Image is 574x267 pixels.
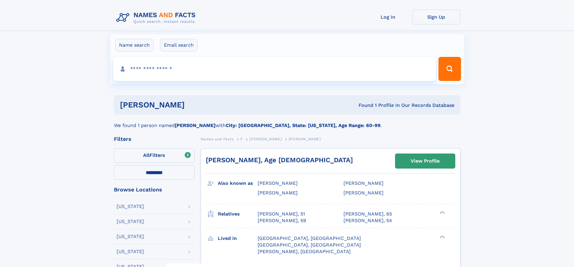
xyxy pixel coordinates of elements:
[258,235,361,241] span: [GEOGRAPHIC_DATA], [GEOGRAPHIC_DATA]
[240,137,243,141] span: F
[438,57,461,81] button: Search Button
[120,101,272,109] h1: [PERSON_NAME]
[114,136,195,142] div: Filters
[364,10,412,24] a: Log In
[240,135,243,143] a: F
[343,211,392,217] a: [PERSON_NAME], 65
[117,234,144,239] div: [US_STATE]
[343,190,384,196] span: [PERSON_NAME]
[206,156,353,164] a: [PERSON_NAME], Age [DEMOGRAPHIC_DATA]
[438,235,445,239] div: ❯
[226,123,381,128] b: City: [GEOGRAPHIC_DATA], State: [US_STATE], Age Range: 60-99
[218,233,258,244] h3: Lived in
[289,137,321,141] span: [PERSON_NAME]
[175,123,215,128] b: [PERSON_NAME]
[218,178,258,188] h3: Also known as
[343,180,384,186] span: [PERSON_NAME]
[249,137,282,141] span: [PERSON_NAME]
[438,210,445,214] div: ❯
[218,209,258,219] h3: Relatives
[258,249,351,254] span: [PERSON_NAME], [GEOGRAPHIC_DATA]
[117,249,144,254] div: [US_STATE]
[395,154,455,168] a: View Profile
[258,242,361,248] span: [GEOGRAPHIC_DATA], [GEOGRAPHIC_DATA]
[258,190,298,196] span: [PERSON_NAME]
[160,39,198,51] label: Email search
[117,204,144,209] div: [US_STATE]
[201,135,234,143] a: Names and Facts
[258,211,305,217] a: [PERSON_NAME], 51
[114,10,201,26] img: Logo Names and Facts
[258,217,306,224] a: [PERSON_NAME], 59
[249,135,282,143] a: [PERSON_NAME]
[343,217,392,224] a: [PERSON_NAME], 54
[113,57,436,81] input: search input
[411,154,440,168] div: View Profile
[412,10,460,24] a: Sign Up
[143,152,149,158] span: All
[117,219,144,224] div: [US_STATE]
[115,39,154,51] label: Name search
[114,115,460,129] div: We found 1 person named with .
[114,148,195,163] label: Filters
[258,180,298,186] span: [PERSON_NAME]
[114,187,195,192] div: Browse Locations
[271,102,454,109] div: Found 1 Profile In Our Records Database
